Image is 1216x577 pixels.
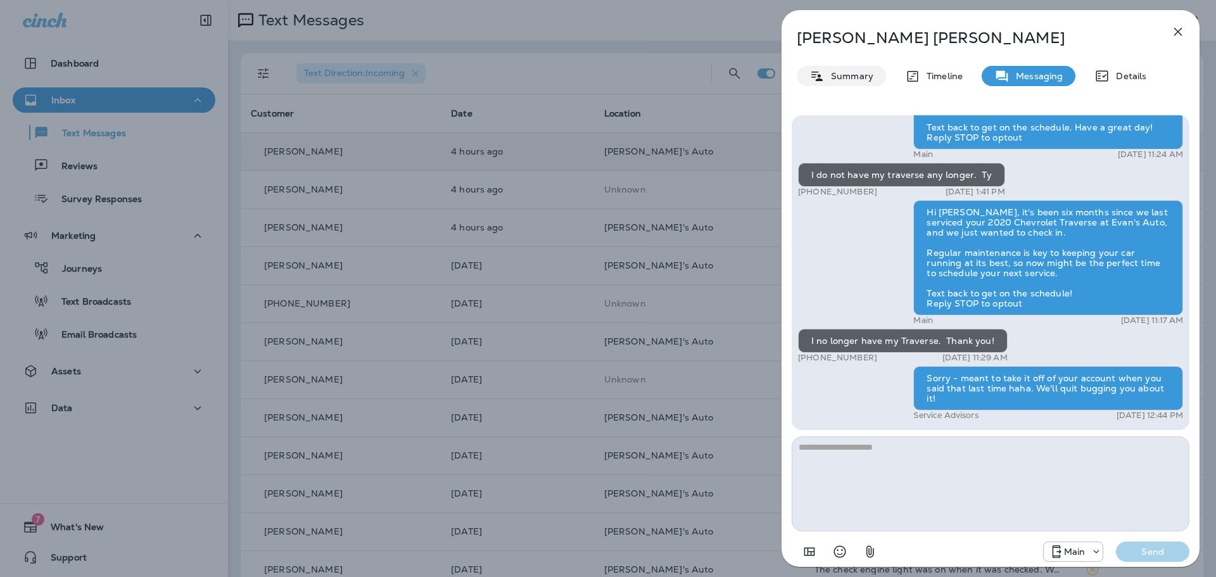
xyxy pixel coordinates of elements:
[913,149,933,160] p: Main
[1064,547,1086,557] p: Main
[946,187,1005,197] p: [DATE] 1:41 PM
[942,353,1008,363] p: [DATE] 11:29 AM
[798,353,877,363] p: [PHONE_NUMBER]
[827,539,852,564] button: Select an emoji
[913,366,1183,410] div: Sorry - meant to take it off of your account when you said that last time haha. We'll quit buggin...
[798,329,1008,353] div: I no longer have my Traverse. Thank you!
[913,410,978,421] p: Service Advisors
[920,71,963,81] p: Timeline
[797,539,822,564] button: Add in a premade template
[913,315,933,326] p: Main
[1121,315,1183,326] p: [DATE] 11:17 AM
[1010,71,1063,81] p: Messaging
[913,200,1183,315] div: Hi [PERSON_NAME], it's been six months since we last serviced your 2020 Chevrolet Traverse at Eva...
[1110,71,1146,81] p: Details
[1117,410,1183,421] p: [DATE] 12:44 PM
[798,163,1005,187] div: I do not have my traverse any longer. Ty
[1044,544,1103,559] div: +1 (941) 231-4423
[798,187,877,197] p: [PHONE_NUMBER]
[1118,149,1183,160] p: [DATE] 11:24 AM
[797,29,1143,47] p: [PERSON_NAME] [PERSON_NAME]
[825,71,873,81] p: Summary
